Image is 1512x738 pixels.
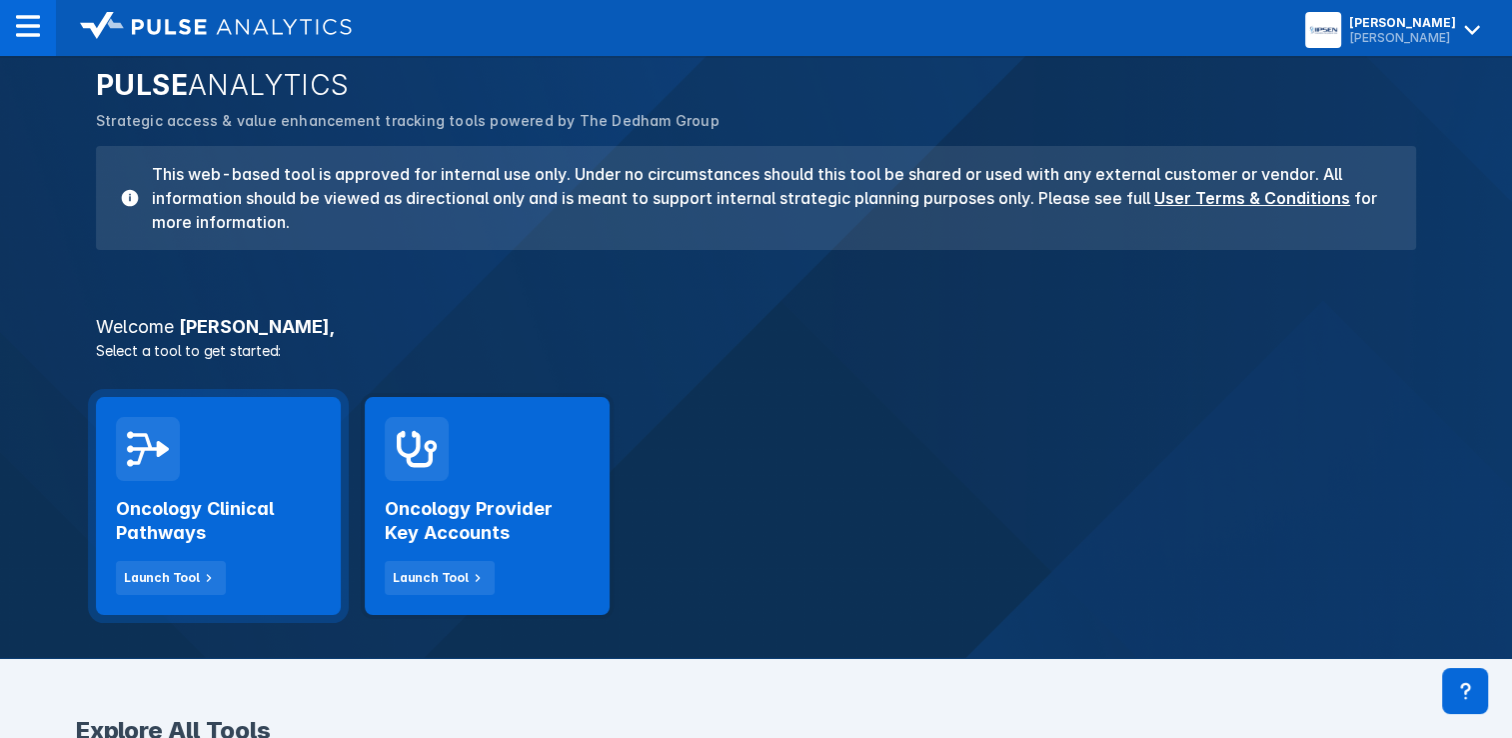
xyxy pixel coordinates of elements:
div: Contact Support [1442,668,1488,714]
p: Strategic access & value enhancement tracking tools powered by The Dedham Group [96,110,1416,132]
a: Oncology Clinical PathwaysLaunch Tool [96,397,341,615]
h3: [PERSON_NAME] , [84,318,1428,336]
img: menu button [1309,16,1337,44]
h2: Oncology Provider Key Accounts [385,497,590,545]
button: Launch Tool [116,561,226,595]
p: Select a tool to get started: [84,340,1428,361]
h3: This web-based tool is approved for internal use only. Under no circumstances should this tool be... [140,162,1392,234]
div: Launch Tool [393,569,469,587]
div: Launch Tool [124,569,200,587]
h2: Oncology Clinical Pathways [116,497,321,545]
h2: PULSE [96,68,1416,102]
a: User Terms & Conditions [1154,188,1350,208]
img: menu--horizontal.svg [16,14,40,38]
span: ANALYTICS [188,68,350,102]
a: Oncology Provider Key AccountsLaunch Tool [365,397,610,615]
a: logo [56,12,352,44]
span: Welcome [96,316,174,337]
button: Launch Tool [385,561,495,595]
div: [PERSON_NAME] [1349,30,1456,45]
div: [PERSON_NAME] [1349,15,1456,30]
img: logo [80,12,352,40]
